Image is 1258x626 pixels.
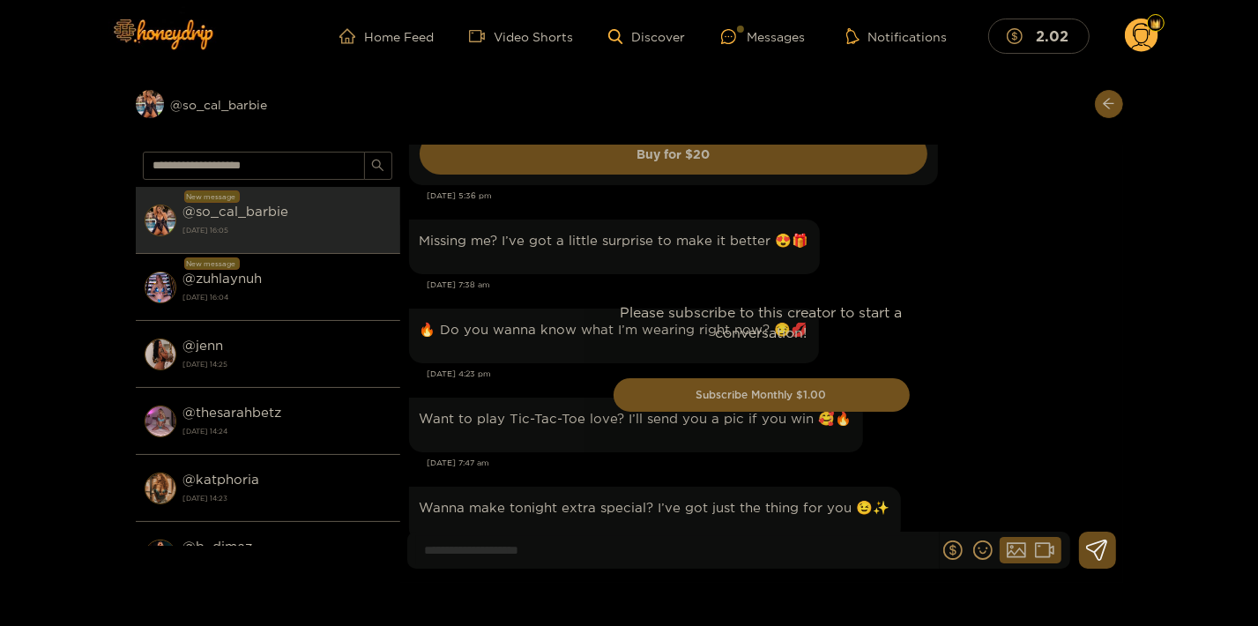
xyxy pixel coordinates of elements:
button: arrow-left [1095,90,1123,118]
div: @so_cal_barbie [136,90,400,118]
div: New message [184,257,240,270]
strong: @ zuhlaynuh [183,271,263,286]
span: video-camera [469,28,494,44]
span: home [339,28,364,44]
mark: 2.02 [1033,26,1071,45]
strong: [DATE] 16:05 [183,222,391,238]
strong: [DATE] 14:25 [183,356,391,372]
p: Please subscribe to this creator to start a conversation! [614,302,910,343]
strong: @ b_dimez [183,539,253,554]
img: conversation [145,272,176,303]
strong: @ thesarahbetz [183,405,282,420]
a: Discover [608,29,685,44]
span: arrow-left [1102,97,1115,112]
strong: @ so_cal_barbie [183,204,289,219]
img: Fan Level [1150,19,1161,29]
button: 2.02 [988,19,1090,53]
img: conversation [145,540,176,571]
strong: @ jenn [183,338,224,353]
strong: [DATE] 16:04 [183,289,391,305]
div: Messages [721,26,806,47]
strong: [DATE] 14:23 [183,490,391,506]
a: Video Shorts [469,28,573,44]
span: search [371,159,384,174]
a: Home Feed [339,28,434,44]
div: New message [184,190,240,203]
button: Notifications [841,27,953,45]
button: search [364,152,392,180]
img: conversation [145,339,176,370]
span: dollar [1007,28,1031,44]
img: conversation [145,473,176,504]
strong: @ katphoria [183,472,260,487]
strong: [DATE] 14:24 [183,423,391,439]
img: conversation [145,205,176,236]
img: conversation [145,406,176,437]
button: Subscribe Monthly $1.00 [614,378,910,412]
